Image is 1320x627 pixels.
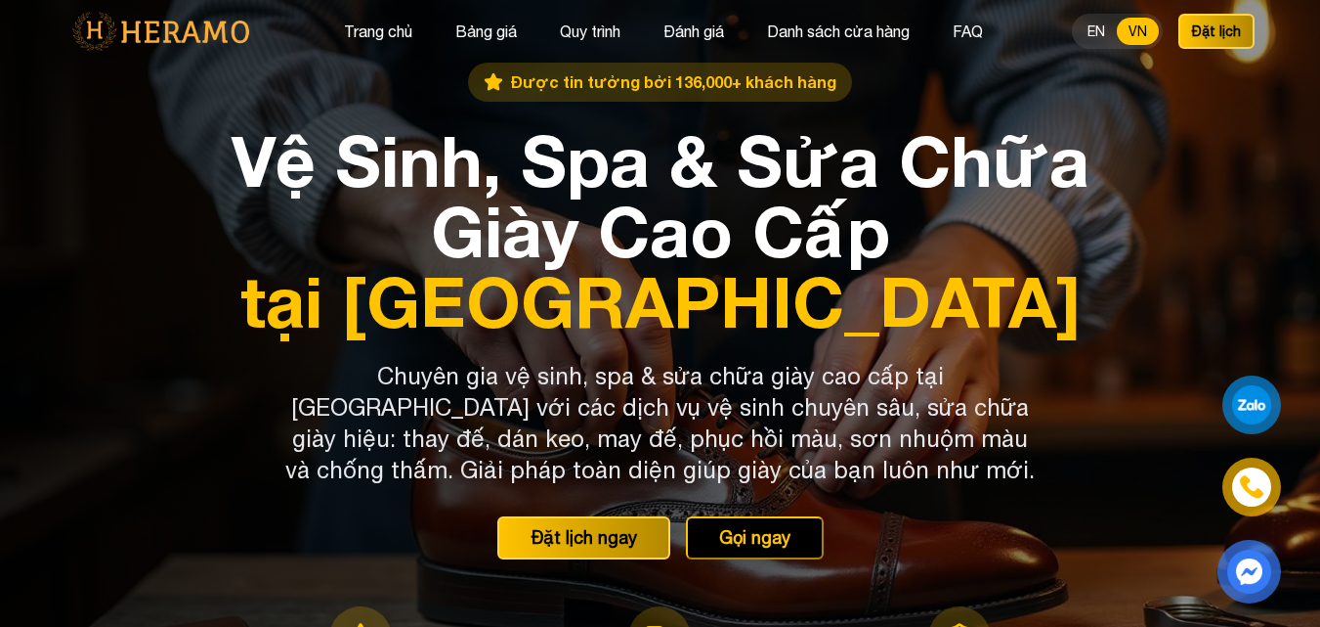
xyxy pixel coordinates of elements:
button: Trang chủ [338,19,418,44]
span: Được tin tưởng bởi 136,000+ khách hàng [511,70,836,94]
button: FAQ [947,19,989,44]
button: Đánh giá [658,19,730,44]
button: Đặt lịch ngay [497,516,670,560]
p: Chuyên gia vệ sinh, spa & sửa chữa giày cao cấp tại [GEOGRAPHIC_DATA] với các dịch vụ vệ sinh chu... [285,360,1036,485]
button: VN [1117,18,1159,45]
img: phone-icon [1239,474,1264,500]
img: logo-with-text.png [66,11,255,52]
button: Bảng giá [449,19,523,44]
button: Quy trình [554,19,626,44]
a: phone-icon [1225,461,1278,514]
button: EN [1076,18,1117,45]
button: Danh sách cửa hàng [761,19,915,44]
h1: Vệ Sinh, Spa & Sửa Chữa Giày Cao Cấp [223,125,1098,336]
span: tại [GEOGRAPHIC_DATA] [223,266,1098,336]
button: Gọi ngay [686,516,824,560]
button: Đặt lịch [1178,14,1255,49]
